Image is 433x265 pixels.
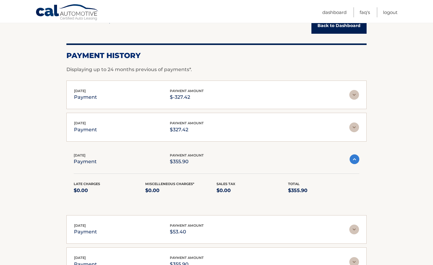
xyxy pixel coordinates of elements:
[360,7,370,17] a: FAQ's
[170,153,204,157] span: payment amount
[288,186,360,195] p: $355.90
[322,7,347,17] a: Dashboard
[349,122,359,132] img: accordion-rest.svg
[74,126,97,134] p: payment
[349,90,359,100] img: accordion-rest.svg
[74,89,86,93] span: [DATE]
[74,157,97,166] p: payment
[74,121,86,125] span: [DATE]
[170,89,204,93] span: payment amount
[66,51,367,60] h2: Payment History
[35,4,99,22] a: Cal Automotive
[170,121,204,125] span: payment amount
[66,66,367,73] p: Displaying up to 24 months previous of payments*.
[74,93,97,102] p: payment
[288,182,300,186] span: Total
[216,182,235,186] span: Sales Tax
[170,157,204,166] p: $355.90
[145,186,217,195] p: $0.00
[74,186,145,195] p: $0.00
[170,256,204,260] span: payment amount
[383,7,398,17] a: Logout
[145,182,194,186] span: Miscelleneous Charges*
[74,256,86,260] span: [DATE]
[74,153,86,157] span: [DATE]
[216,186,288,195] p: $0.00
[74,228,97,236] p: payment
[170,228,204,236] p: $53.40
[349,225,359,234] img: accordion-rest.svg
[74,182,100,186] span: Late Charges
[170,223,204,228] span: payment amount
[170,126,204,134] p: $327.42
[350,154,359,164] img: accordion-active.svg
[170,93,204,102] p: $-327.42
[311,18,367,34] a: Back to Dashboard
[74,223,86,228] span: [DATE]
